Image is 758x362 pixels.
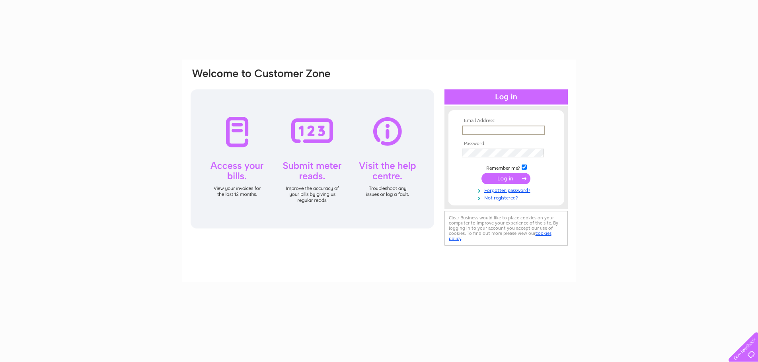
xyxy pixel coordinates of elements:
td: Remember me? [460,163,552,171]
input: Submit [481,173,530,184]
th: Email Address: [460,118,552,124]
div: Clear Business would like to place cookies on your computer to improve your experience of the sit... [444,211,568,246]
th: Password: [460,141,552,147]
a: Forgotten password? [462,186,552,194]
a: Not registered? [462,194,552,201]
a: cookies policy [449,230,551,241]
